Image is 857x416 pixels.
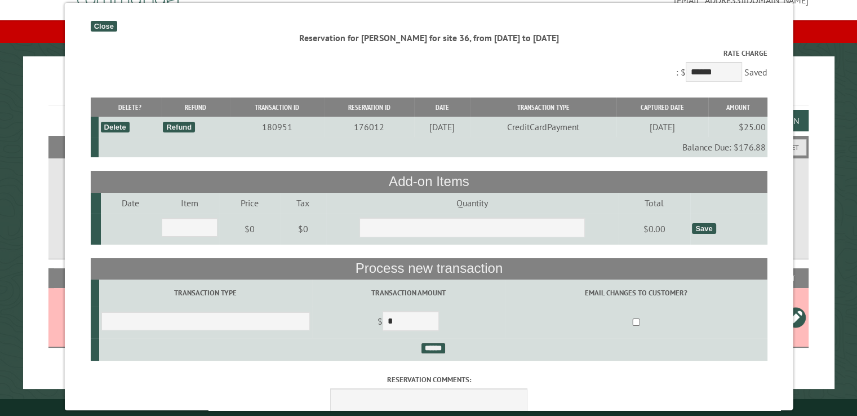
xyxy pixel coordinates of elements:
div: Delete [100,122,129,132]
td: [DATE] [616,117,708,137]
h1: Reservations [48,74,809,105]
div: Save [691,223,715,234]
td: 176012 [324,117,414,137]
th: Date [414,98,469,117]
th: Captured Date [616,98,708,117]
div: : $ [90,48,767,85]
td: 180951 [229,117,323,137]
th: Refund [161,98,229,117]
td: Quantity [326,193,618,213]
label: Reservation comments: [90,374,767,385]
th: Transaction ID [229,98,323,117]
th: Site [54,268,221,288]
label: Email changes to customer? [506,287,765,298]
th: Process new transaction [90,258,767,280]
td: $0.00 [618,213,690,245]
td: Date [100,193,159,213]
small: © Campground Commander LLC. All rights reserved. [365,404,492,411]
label: Rate Charge [90,48,767,59]
h2: Filters [48,136,809,157]
th: Delete? [98,98,161,117]
label: Transaction Type [101,287,310,298]
td: [DATE] [414,117,469,137]
span: Saved [744,67,767,78]
td: $25.00 [708,117,767,137]
div: Close [90,21,117,32]
th: Add-on Items [90,171,767,192]
label: Transaction Amount [313,287,503,298]
td: Item [159,193,219,213]
th: Transaction Type [469,98,615,117]
td: $0 [279,213,326,245]
th: Amount [708,98,767,117]
td: Balance Due: $176.88 [98,137,767,157]
div: Reservation for [PERSON_NAME] for site 36, from [DATE] to [DATE] [90,32,767,44]
td: Tax [279,193,326,213]
div: Refund [163,122,195,132]
td: $ [312,307,504,338]
td: CreditCardPayment [469,117,615,137]
td: Total [618,193,690,213]
td: Price [219,193,279,213]
td: $0 [219,213,279,245]
th: Reservation ID [324,98,414,117]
